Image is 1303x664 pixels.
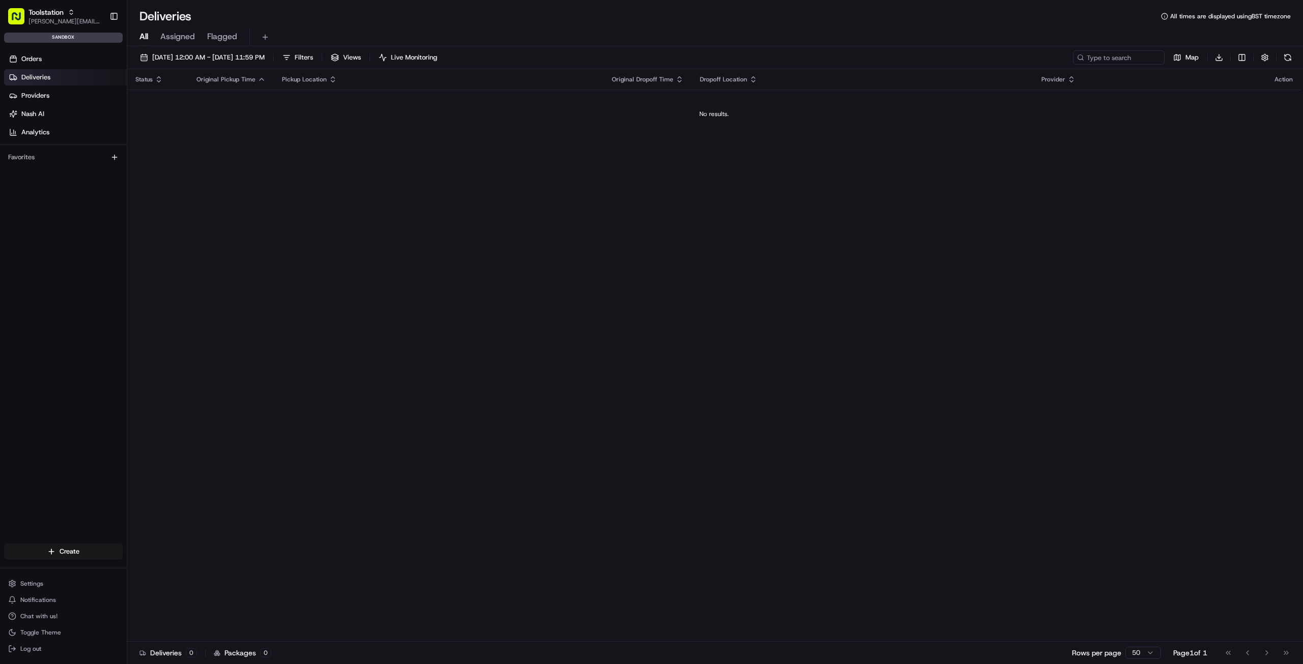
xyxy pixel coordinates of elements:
span: Live Monitoring [391,53,437,62]
span: Flagged [207,31,237,43]
span: Notifications [20,596,56,604]
button: Toolstation [29,7,64,17]
span: Provider [1041,75,1065,83]
span: Deliveries [21,73,50,82]
div: 0 [260,648,271,657]
span: Views [343,53,361,62]
button: Log out [4,642,123,656]
div: Deliveries [139,648,197,658]
span: All [139,31,148,43]
div: 0 [186,648,197,657]
span: Status [135,75,153,83]
span: Nash AI [21,109,44,119]
span: All times are displayed using BST timezone [1170,12,1291,20]
a: Orders [4,51,127,67]
span: [DATE] 12:00 AM - [DATE] 11:59 PM [152,53,265,62]
div: sandbox [4,33,123,43]
span: Original Pickup Time [196,75,256,83]
button: [DATE] 12:00 AM - [DATE] 11:59 PM [135,50,269,65]
span: Orders [21,54,42,64]
button: Toolstation[PERSON_NAME][EMAIL_ADDRESS][PERSON_NAME][DOMAIN_NAME] [4,4,105,28]
button: Settings [4,576,123,591]
p: Rows per page [1072,648,1121,658]
button: Views [326,50,365,65]
span: Analytics [21,128,49,137]
span: Map [1185,53,1199,62]
a: Providers [4,88,127,104]
h1: Deliveries [139,8,191,24]
span: Original Dropoff Time [612,75,673,83]
span: Dropoff Location [700,75,747,83]
div: No results. [131,110,1297,118]
button: Notifications [4,593,123,607]
div: Action [1274,75,1293,83]
span: Settings [20,580,43,588]
span: Pickup Location [282,75,327,83]
div: Favorites [4,149,123,165]
a: Deliveries [4,69,127,85]
button: Map [1169,50,1203,65]
span: Assigned [160,31,195,43]
button: Refresh [1281,50,1295,65]
button: Create [4,543,123,560]
button: Filters [278,50,318,65]
a: Nash AI [4,106,127,122]
button: Toggle Theme [4,625,123,640]
span: Filters [295,53,313,62]
span: Chat with us! [20,612,58,620]
span: Log out [20,645,41,653]
span: Providers [21,91,49,100]
div: Page 1 of 1 [1173,648,1207,658]
input: Type to search [1073,50,1165,65]
button: Chat with us! [4,609,123,623]
button: [PERSON_NAME][EMAIL_ADDRESS][PERSON_NAME][DOMAIN_NAME] [29,17,101,25]
span: Toggle Theme [20,628,61,637]
span: Create [60,547,79,556]
div: Packages [214,648,271,658]
a: Analytics [4,124,127,140]
button: Live Monitoring [374,50,442,65]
